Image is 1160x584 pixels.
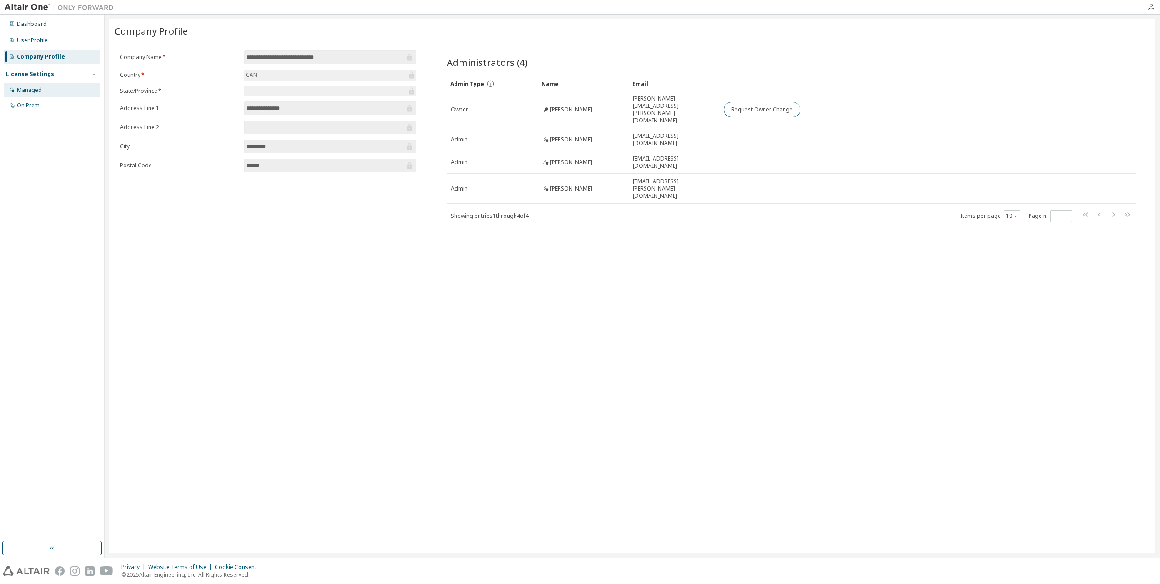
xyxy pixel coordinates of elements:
span: Administrators (4) [447,56,528,69]
div: Cookie Consent [215,564,262,571]
div: Website Terms of Use [148,564,215,571]
div: License Settings [6,70,54,78]
span: Admin Type [450,80,484,88]
span: Page n. [1029,210,1072,222]
span: [PERSON_NAME] [550,159,592,166]
p: © 2025 Altair Engineering, Inc. All Rights Reserved. [121,571,262,579]
div: Dashboard [17,20,47,28]
div: Email [632,76,716,91]
img: Altair One [5,3,118,12]
div: Name [541,76,625,91]
span: Admin [451,185,468,192]
span: [PERSON_NAME][EMAIL_ADDRESS][PERSON_NAME][DOMAIN_NAME] [633,95,715,124]
label: Address Line 1 [120,105,239,112]
span: [PERSON_NAME] [550,106,592,113]
div: Managed [17,86,42,94]
span: [PERSON_NAME] [550,185,592,192]
div: User Profile [17,37,48,44]
span: Owner [451,106,468,113]
label: Postal Code [120,162,239,169]
img: instagram.svg [70,566,80,576]
label: State/Province [120,87,239,95]
div: CAN [244,70,416,81]
label: Country [120,71,239,79]
div: Company Profile [17,53,65,60]
button: Request Owner Change [724,102,800,117]
img: linkedin.svg [85,566,95,576]
span: [PERSON_NAME] [550,136,592,143]
span: Admin [451,159,468,166]
img: altair_logo.svg [3,566,50,576]
div: CAN [245,70,259,80]
span: [EMAIL_ADDRESS][PERSON_NAME][DOMAIN_NAME] [633,178,715,200]
span: [EMAIL_ADDRESS][DOMAIN_NAME] [633,132,715,147]
span: Admin [451,136,468,143]
img: youtube.svg [100,566,113,576]
span: Items per page [960,210,1020,222]
span: [EMAIL_ADDRESS][DOMAIN_NAME] [633,155,715,170]
label: Company Name [120,54,239,61]
div: Privacy [121,564,148,571]
span: Company Profile [115,25,188,37]
label: City [120,143,239,150]
span: Showing entries 1 through 4 of 4 [451,212,529,220]
button: 10 [1006,212,1018,220]
div: On Prem [17,102,40,109]
img: facebook.svg [55,566,65,576]
label: Address Line 2 [120,124,239,131]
